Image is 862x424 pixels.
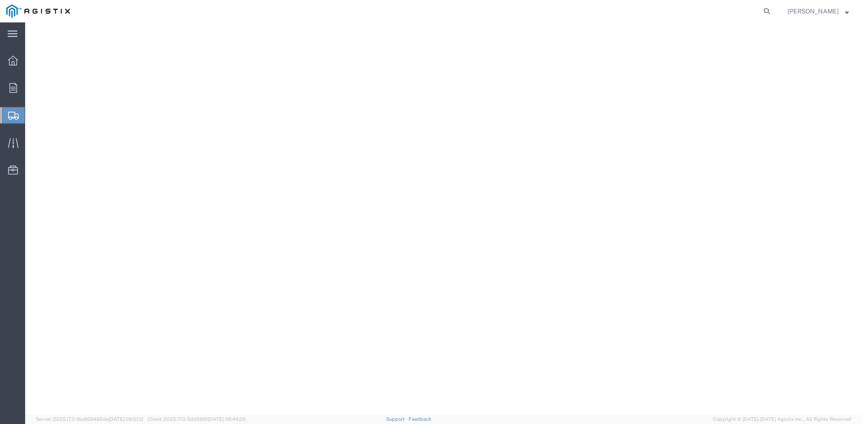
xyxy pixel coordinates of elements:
span: Client: 2025.17.0-5dd568f [148,416,246,422]
a: Support [386,416,409,422]
button: [PERSON_NAME] [787,6,849,17]
span: Amanda Brown [787,6,839,16]
span: [DATE] 09:51:12 [109,416,144,422]
span: [DATE] 08:44:20 [208,416,246,422]
a: Feedback [409,416,431,422]
iframe: FS Legacy Container [25,22,862,415]
img: logo [6,4,70,18]
span: Server: 2025.17.0-16a969492de [36,416,144,422]
span: Copyright © [DATE]-[DATE] Agistix Inc., All Rights Reserved [713,415,851,423]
